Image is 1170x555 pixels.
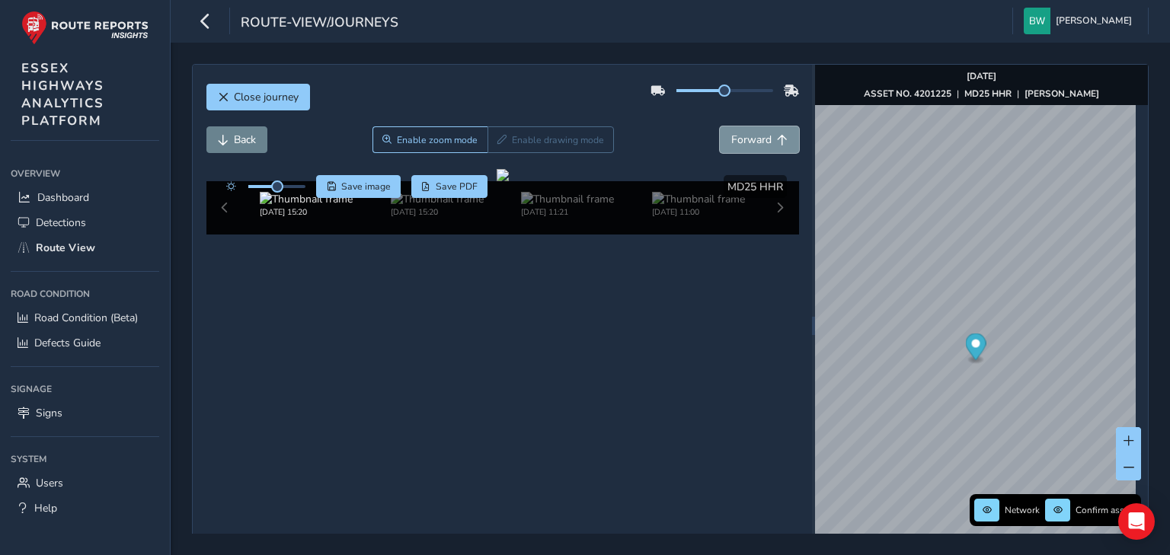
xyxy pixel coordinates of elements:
div: Overview [11,162,159,185]
button: Back [206,126,267,153]
a: Detections [11,210,159,235]
div: Road Condition [11,282,159,305]
strong: MD25 HHR [964,88,1012,100]
img: Thumbnail frame [260,192,353,206]
a: Help [11,496,159,521]
span: route-view/journeys [241,13,398,34]
span: Defects Guide [34,336,101,350]
a: Defects Guide [11,330,159,356]
span: Enable zoom mode [397,134,478,146]
strong: [DATE] [967,70,996,82]
strong: [PERSON_NAME] [1025,88,1099,100]
div: [DATE] 15:20 [260,206,353,218]
strong: ASSET NO. 4201225 [864,88,951,100]
img: diamond-layout [1024,8,1050,34]
div: [DATE] 11:00 [652,206,745,218]
span: Save PDF [436,180,478,193]
div: | | [864,88,1099,100]
button: Save [316,175,401,198]
img: Thumbnail frame [391,192,484,206]
span: Forward [731,132,772,147]
a: Route View [11,235,159,260]
span: Signs [36,406,62,420]
span: Route View [36,241,95,255]
a: Road Condition (Beta) [11,305,159,330]
button: PDF [411,175,488,198]
div: Open Intercom Messenger [1118,503,1155,540]
span: Detections [36,215,86,230]
div: [DATE] 11:21 [521,206,614,218]
a: Users [11,470,159,496]
div: Map marker [966,333,986,365]
a: Signs [11,400,159,426]
div: [DATE] 15:20 [391,206,484,218]
img: Thumbnail frame [652,192,745,206]
span: [PERSON_NAME] [1056,8,1132,34]
span: MD25 HHR [727,180,783,194]
span: Road Condition (Beta) [34,311,138,325]
button: Zoom [372,126,487,153]
button: [PERSON_NAME] [1024,8,1137,34]
span: Close journey [234,90,299,104]
span: Back [234,132,256,147]
img: rr logo [21,11,149,45]
div: System [11,448,159,470]
img: Thumbnail frame [521,192,614,206]
span: Help [34,501,57,515]
span: Network [1005,504,1040,516]
div: Signage [11,378,159,400]
button: Forward [720,126,799,153]
span: Dashboard [37,190,89,205]
span: ESSEX HIGHWAYS ANALYTICS PLATFORM [21,59,104,129]
span: Users [36,476,63,490]
span: Confirm assets [1076,504,1136,516]
a: Dashboard [11,185,159,210]
button: Close journey [206,84,310,110]
span: Save image [341,180,391,193]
